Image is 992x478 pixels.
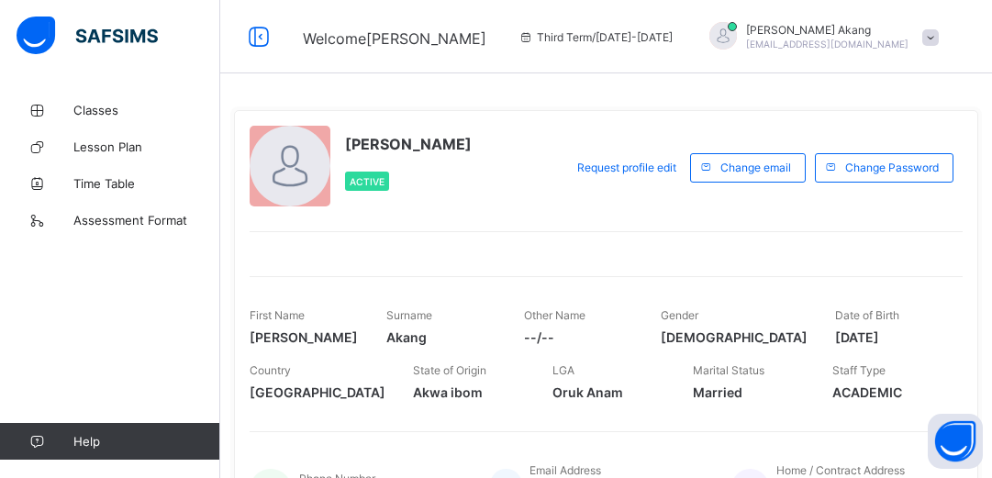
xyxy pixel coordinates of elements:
[529,463,601,477] span: Email Address
[303,29,486,48] span: Welcome [PERSON_NAME]
[17,17,158,55] img: safsims
[693,384,805,400] span: Married
[524,308,585,322] span: Other Name
[345,135,472,153] span: [PERSON_NAME]
[835,329,944,345] span: [DATE]
[413,384,525,400] span: Akwa ibom
[250,329,359,345] span: [PERSON_NAME]
[746,39,908,50] span: [EMAIL_ADDRESS][DOMAIN_NAME]
[73,213,220,228] span: Assessment Format
[413,363,486,377] span: State of Origin
[776,463,905,477] span: Home / Contract Address
[250,384,385,400] span: [GEOGRAPHIC_DATA]
[350,176,385,187] span: Active
[720,161,791,174] span: Change email
[832,384,944,400] span: ACADEMIC
[518,30,673,44] span: session/term information
[73,103,220,117] span: Classes
[73,176,220,191] span: Time Table
[250,308,305,322] span: First Name
[661,308,698,322] span: Gender
[73,139,220,154] span: Lesson Plan
[845,161,939,174] span: Change Password
[577,161,676,174] span: Request profile edit
[693,363,764,377] span: Marital Status
[524,329,633,345] span: --/--
[835,308,899,322] span: Date of Birth
[386,329,496,345] span: Akang
[832,363,886,377] span: Staff Type
[73,434,219,449] span: Help
[928,414,983,469] button: Open asap
[746,23,908,37] span: [PERSON_NAME] Akang
[661,329,808,345] span: [DEMOGRAPHIC_DATA]
[250,363,291,377] span: Country
[386,308,432,322] span: Surname
[691,22,948,52] div: AnthonyAkang
[552,363,574,377] span: LGA
[552,384,664,400] span: Oruk Anam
